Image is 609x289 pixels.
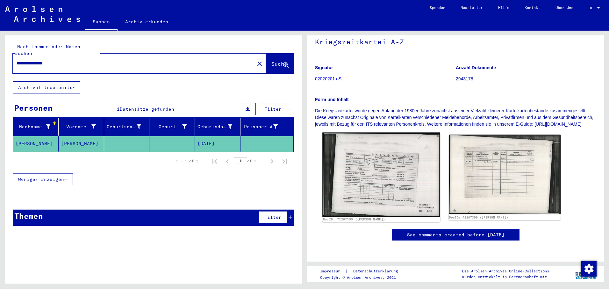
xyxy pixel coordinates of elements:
button: Last page [278,155,291,167]
div: Zustimmung ändern [581,261,596,276]
div: of 1 [234,158,266,164]
b: Anzahl Dokumente [456,65,496,70]
p: 2943178 [456,76,596,82]
div: Vorname [61,122,104,132]
p: Die Arolsen Archives Online-Collections [462,268,549,274]
div: | [320,268,405,275]
b: Form und Inhalt [315,97,349,102]
a: Archiv erkunden [118,14,176,29]
div: Geburtsname [107,122,149,132]
div: Geburtsdatum [197,123,232,130]
img: Zustimmung ändern [581,261,597,277]
mat-header-cell: Nachname [13,118,59,136]
mat-icon: close [256,60,263,68]
h1: Kriegszeitkartei A-Z [315,27,596,55]
mat-header-cell: Geburt‏ [149,118,195,136]
mat-header-cell: Geburtsdatum [195,118,240,136]
span: Datensätze gefunden [120,106,174,112]
button: Weniger anzeigen [13,173,73,185]
div: Themen [14,210,43,222]
p: wurden entwickelt in Partnerschaft mit [462,274,549,280]
span: Filter [264,214,282,220]
div: Nachname [16,123,50,130]
button: Next page [266,155,278,167]
button: Archival tree units [13,81,80,93]
div: Geburt‏ [152,122,195,132]
div: Geburtsname [107,123,141,130]
div: Geburtsdatum [197,122,240,132]
span: Suche [271,61,287,67]
button: Previous page [221,155,234,167]
a: See comments created before [DATE] [407,232,505,238]
a: Impressum [320,268,345,275]
img: yv_logo.png [574,266,598,282]
img: 001.jpg [322,133,440,217]
mat-header-cell: Vorname [59,118,104,136]
mat-cell: [DATE] [195,136,240,152]
mat-header-cell: Geburtsname [104,118,150,136]
a: Suchen [85,14,118,31]
div: Prisoner # [243,122,286,132]
mat-header-cell: Prisoner # [240,118,293,136]
div: Prisoner # [243,123,278,130]
button: First page [208,155,221,167]
button: Filter [259,103,287,115]
span: DE [589,6,596,10]
span: Filter [264,106,282,112]
span: Weniger anzeigen [18,176,64,182]
div: Vorname [61,123,96,130]
div: Personen [14,102,53,114]
a: DocID: 72267399 ([PERSON_NAME]) [323,218,385,221]
img: Arolsen_neg.svg [5,6,80,22]
mat-label: Nach Themen oder Namen suchen [15,44,80,56]
mat-cell: [PERSON_NAME] [59,136,104,152]
div: 1 – 1 of 1 [176,158,198,164]
p: Copyright © Arolsen Archives, 2021 [320,275,405,280]
mat-cell: [PERSON_NAME] [13,136,59,152]
a: Datenschutzerklärung [348,268,405,275]
p: Die Kriegszeitkartei wurde gegen Anfang der 1980er Jahre zunächst aus einer Vielzahl kleinerer Ka... [315,107,596,128]
a: 02020201 oS [315,76,341,81]
div: Geburt‏ [152,123,187,130]
img: 002.jpg [449,135,561,214]
button: Filter [259,211,287,223]
a: DocID: 72267399 ([PERSON_NAME]) [449,216,508,219]
span: 1 [117,106,120,112]
button: Suche [266,54,294,73]
b: Signatur [315,65,333,70]
button: Clear [253,57,266,70]
div: Nachname [16,122,58,132]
